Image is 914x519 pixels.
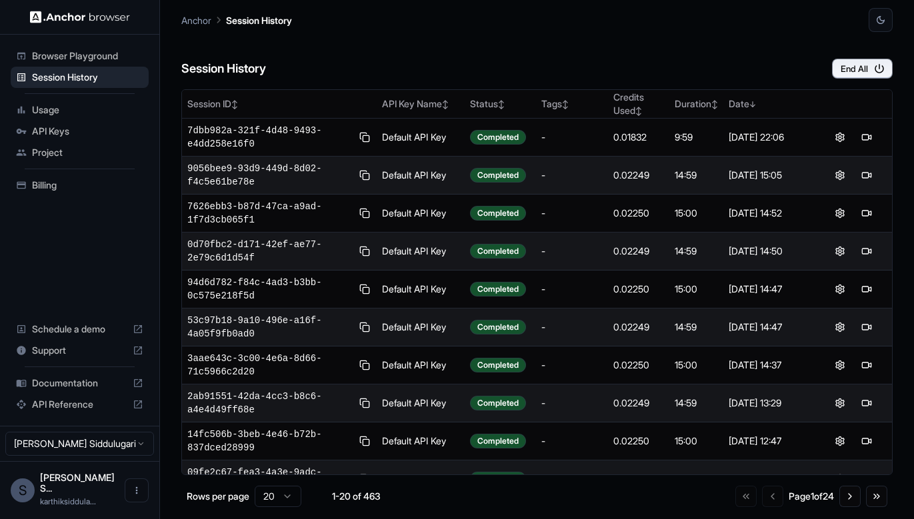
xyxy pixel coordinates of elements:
[675,207,718,220] div: 15:00
[729,169,810,182] div: [DATE] 15:05
[541,282,603,296] div: -
[187,428,353,454] span: 14fc506b-3beb-4e46-b72b-837dced28999
[187,238,353,264] span: 0d70fbc2-d171-42ef-ae77-2e79c6d1d54f
[377,384,465,422] td: Default API Key
[613,91,663,117] div: Credits Used
[675,320,718,334] div: 14:59
[187,162,353,189] span: 9056bee9-93d9-449d-8d02-f4c5e61be78e
[442,99,449,109] span: ↕
[377,346,465,384] td: Default API Key
[470,396,526,410] div: Completed
[541,245,603,258] div: -
[613,245,663,258] div: 0.02249
[541,434,603,448] div: -
[729,434,810,448] div: [DATE] 12:47
[613,434,663,448] div: 0.02250
[675,434,718,448] div: 15:00
[675,169,718,182] div: 14:59
[832,59,893,79] button: End All
[187,124,353,151] span: 7dbb982a-321f-4d48-9493-e4dd258e16f0
[11,478,35,502] div: S
[729,472,810,486] div: [DATE] 12:46
[187,276,353,302] span: 94d6d782-f84c-4ad3-b3bb-0c575e218f5d
[675,358,718,372] div: 15:00
[187,314,353,340] span: 53c97b18-9a10-496e-a16f-4a05f9fb0ad0
[181,13,292,27] nav: breadcrumb
[377,270,465,308] td: Default API Key
[40,472,115,494] span: Sai Karthik Siddulugari
[729,131,810,144] div: [DATE] 22:06
[470,97,531,111] div: Status
[30,11,130,23] img: Anchor Logo
[32,49,143,63] span: Browser Playground
[11,121,149,142] div: API Keys
[32,344,127,357] span: Support
[187,390,353,416] span: 2ab91551-42da-4cc3-b8c6-a4e4d49ff68e
[675,131,718,144] div: 9:59
[675,396,718,410] div: 14:59
[541,97,603,111] div: Tags
[470,168,526,183] div: Completed
[377,422,465,460] td: Default API Key
[125,478,149,502] button: Open menu
[32,398,127,411] span: API Reference
[470,282,526,296] div: Completed
[32,146,143,159] span: Project
[789,490,834,503] div: Page 1 of 24
[11,394,149,415] div: API Reference
[613,358,663,372] div: 0.02250
[470,244,526,259] div: Completed
[749,99,756,109] span: ↓
[541,131,603,144] div: -
[470,434,526,448] div: Completed
[377,119,465,157] td: Default API Key
[11,45,149,67] div: Browser Playground
[470,130,526,145] div: Completed
[675,472,718,486] div: 15:00
[187,352,353,378] span: 3aae643c-3c00-4e6a-8d66-71c5966c2d20
[226,13,292,27] p: Session History
[32,125,143,138] span: API Keys
[323,490,389,503] div: 1-20 of 463
[187,490,249,503] p: Rows per page
[613,131,663,144] div: 0.01832
[613,169,663,182] div: 0.02249
[40,496,96,506] span: karthiksiddulagari@gmail.com
[377,157,465,195] td: Default API Key
[675,245,718,258] div: 14:59
[11,99,149,121] div: Usage
[541,396,603,410] div: -
[181,13,211,27] p: Anchor
[498,99,505,109] span: ↕
[675,97,718,111] div: Duration
[541,358,603,372] div: -
[11,318,149,340] div: Schedule a demo
[187,466,353,492] span: 09fe2c67-fea3-4a3e-9adc-48cdb96144ac
[32,322,127,336] span: Schedule a demo
[32,71,143,84] span: Session History
[32,179,143,192] span: Billing
[32,103,143,117] span: Usage
[541,472,603,486] div: -
[729,358,810,372] div: [DATE] 14:37
[470,358,526,372] div: Completed
[187,97,371,111] div: Session ID
[613,396,663,410] div: 0.02249
[729,396,810,410] div: [DATE] 13:29
[11,175,149,196] div: Billing
[729,245,810,258] div: [DATE] 14:50
[377,308,465,346] td: Default API Key
[382,97,459,111] div: API Key Name
[613,320,663,334] div: 0.02249
[729,97,810,111] div: Date
[11,142,149,163] div: Project
[377,195,465,233] td: Default API Key
[729,320,810,334] div: [DATE] 14:47
[562,99,569,109] span: ↕
[181,59,266,79] h6: Session History
[377,460,465,498] td: Default API Key
[11,340,149,361] div: Support
[377,233,465,270] td: Default API Key
[11,67,149,88] div: Session History
[470,206,526,221] div: Completed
